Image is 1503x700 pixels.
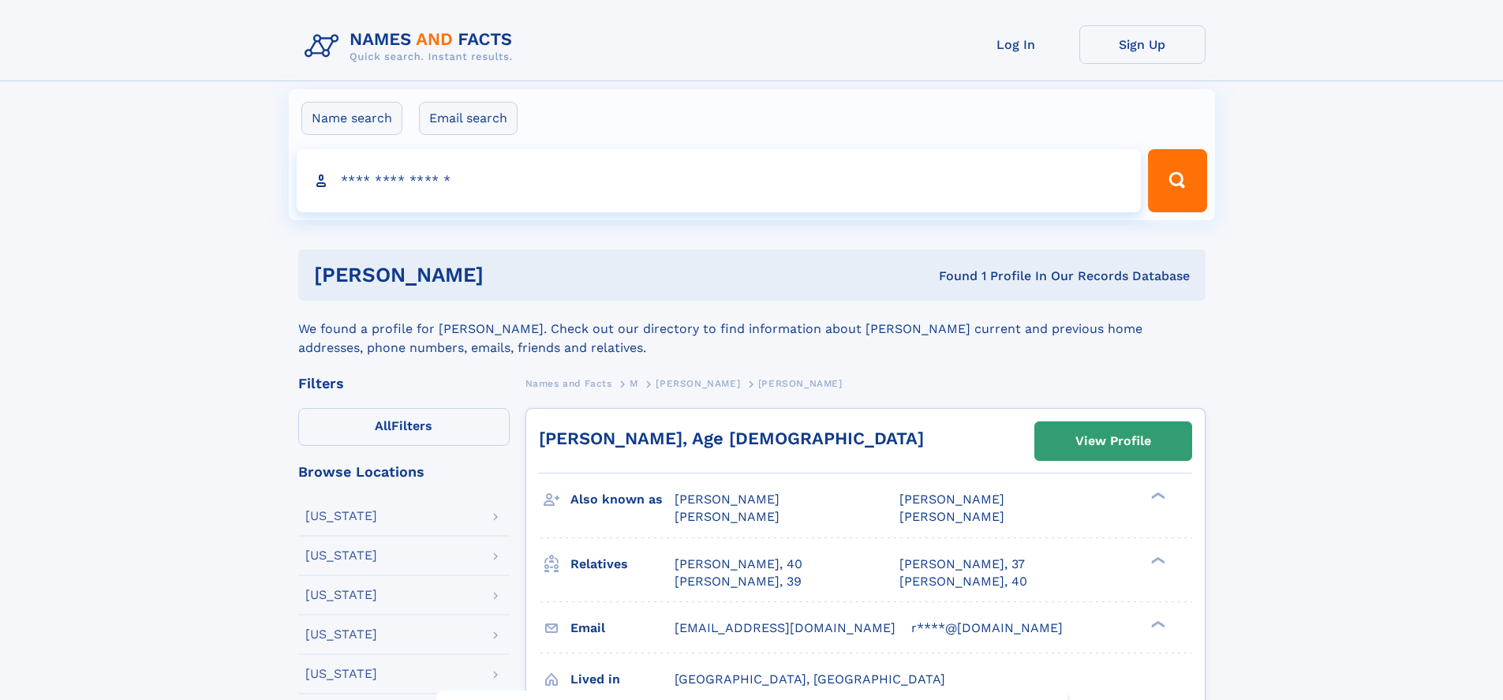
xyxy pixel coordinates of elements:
[675,620,895,635] span: [EMAIL_ADDRESS][DOMAIN_NAME]
[1079,25,1206,64] a: Sign Up
[899,556,1025,573] a: [PERSON_NAME], 37
[305,628,377,641] div: [US_STATE]
[630,378,638,389] span: M
[305,549,377,562] div: [US_STATE]
[711,268,1190,285] div: Found 1 Profile In Our Records Database
[675,556,802,573] a: [PERSON_NAME], 40
[899,509,1004,524] span: [PERSON_NAME]
[301,102,402,135] label: Name search
[899,492,1004,507] span: [PERSON_NAME]
[1075,423,1151,459] div: View Profile
[525,373,612,393] a: Names and Facts
[1035,422,1191,460] a: View Profile
[570,666,675,693] h3: Lived in
[305,510,377,522] div: [US_STATE]
[630,373,638,393] a: M
[656,373,740,393] a: [PERSON_NAME]
[656,378,740,389] span: [PERSON_NAME]
[297,149,1142,212] input: search input
[1147,619,1166,629] div: ❯
[899,573,1027,590] a: [PERSON_NAME], 40
[675,492,780,507] span: [PERSON_NAME]
[570,486,675,513] h3: Also known as
[1148,149,1206,212] button: Search Button
[298,408,510,446] label: Filters
[570,551,675,578] h3: Relatives
[675,509,780,524] span: [PERSON_NAME]
[539,429,924,448] a: [PERSON_NAME], Age [DEMOGRAPHIC_DATA]
[314,265,712,285] h1: [PERSON_NAME]
[305,589,377,601] div: [US_STATE]
[953,25,1079,64] a: Log In
[419,102,518,135] label: Email search
[1147,491,1166,501] div: ❯
[675,672,945,687] span: [GEOGRAPHIC_DATA], [GEOGRAPHIC_DATA]
[298,376,510,391] div: Filters
[1147,555,1166,565] div: ❯
[375,418,391,433] span: All
[298,25,525,68] img: Logo Names and Facts
[570,615,675,642] h3: Email
[305,668,377,680] div: [US_STATE]
[298,465,510,479] div: Browse Locations
[298,301,1206,357] div: We found a profile for [PERSON_NAME]. Check out our directory to find information about [PERSON_N...
[675,573,802,590] a: [PERSON_NAME], 39
[758,378,843,389] span: [PERSON_NAME]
